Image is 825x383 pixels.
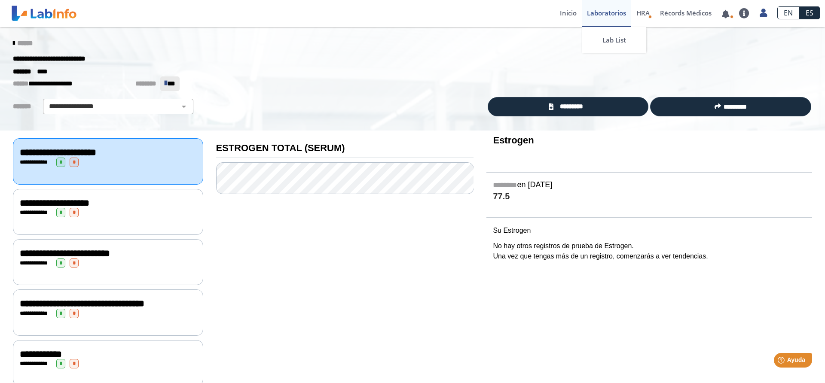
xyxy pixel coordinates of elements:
[777,6,799,19] a: EN
[799,6,820,19] a: ES
[493,135,534,146] b: Estrogen
[493,241,806,261] p: No hay otros registros de prueba de Estrogen. Una vez que tengas más de un registro, comenzarás a...
[493,191,806,202] h4: 77.5
[493,180,806,190] h5: en [DATE]
[636,9,650,17] span: HRA
[216,143,345,153] b: ESTROGEN TOTAL (SERUM)
[582,27,646,53] a: Lab List
[493,225,806,236] p: Su Estrogen
[749,350,816,374] iframe: Help widget launcher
